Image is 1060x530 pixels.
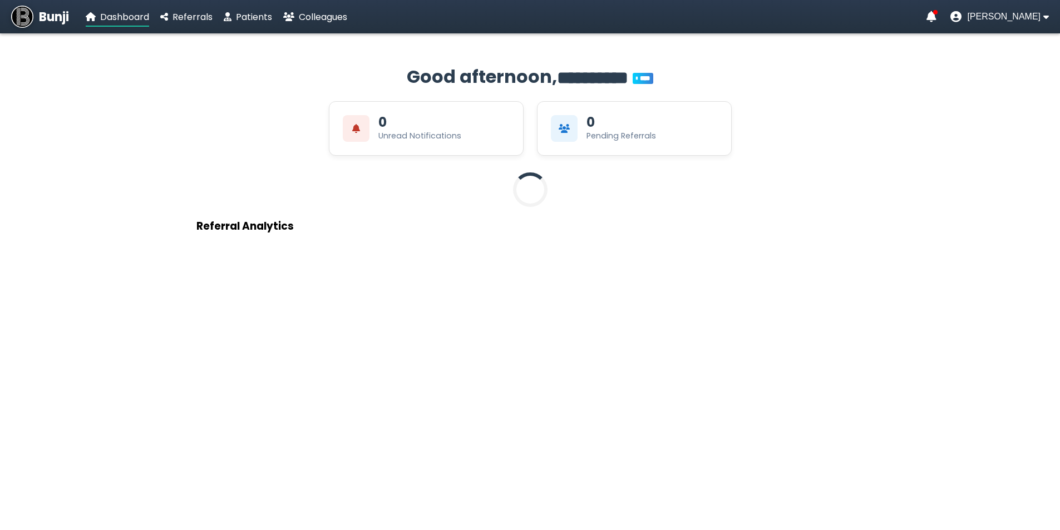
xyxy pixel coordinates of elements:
[236,11,272,23] span: Patients
[967,12,1041,22] span: [PERSON_NAME]
[196,63,864,90] h2: Good afternoon,
[100,11,149,23] span: Dashboard
[537,101,732,156] div: View Pending Referrals
[926,11,936,22] a: Notifications
[11,6,69,28] a: Bunji
[196,218,864,234] h3: Referral Analytics
[378,130,461,142] div: Unread Notifications
[950,11,1049,22] button: User menu
[378,116,387,129] div: 0
[172,11,213,23] span: Referrals
[224,10,272,24] a: Patients
[11,6,33,28] img: Bunji Dental Referral Management
[299,11,347,23] span: Colleagues
[160,10,213,24] a: Referrals
[586,130,656,142] div: Pending Referrals
[586,116,595,129] div: 0
[39,8,69,26] span: Bunji
[633,73,653,84] span: You’re on Plus!
[283,10,347,24] a: Colleagues
[86,10,149,24] a: Dashboard
[329,101,524,156] div: View Unread Notifications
